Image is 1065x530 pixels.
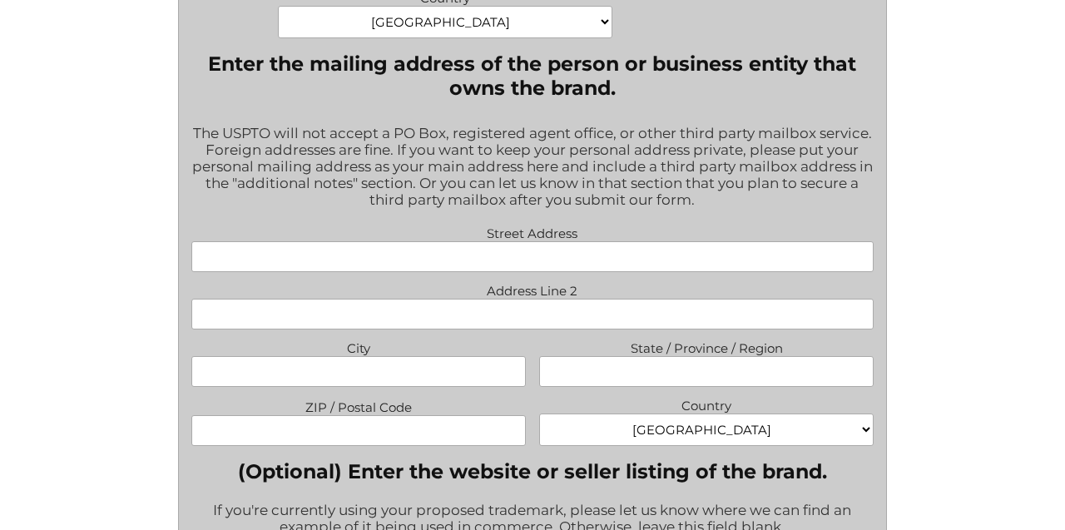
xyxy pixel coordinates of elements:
label: State / Province / Region [539,336,874,356]
legend: Enter the mailing address of the person or business entity that owns the brand. [191,52,874,100]
label: Address Line 2 [191,279,874,299]
label: Street Address [191,221,874,241]
label: (Optional) Enter the website or seller listing of the brand. [191,459,874,483]
label: Country [539,394,874,414]
div: The USPTO will not accept a PO Box, registered agent office, or other third party mailbox service... [191,114,874,221]
label: ZIP / Postal Code [191,395,526,415]
label: City [191,336,526,356]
